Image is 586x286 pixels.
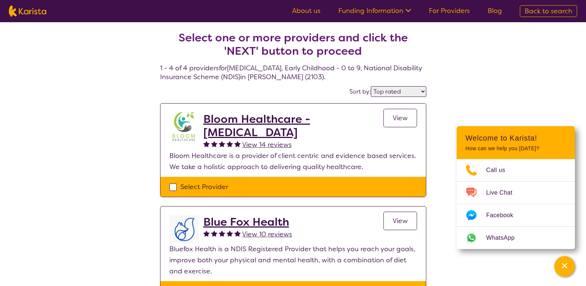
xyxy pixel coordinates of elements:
[349,88,371,95] label: Sort by:
[169,31,417,58] h2: Select one or more providers and click the 'NEXT' button to proceed
[203,112,383,139] a: Bloom Healthcare - [MEDICAL_DATA]
[465,134,566,142] h2: Welcome to Karista!
[393,114,408,122] span: View
[160,13,426,81] h4: 1 - 4 of 4 providers for [MEDICAL_DATA] , Early Childhood - 0 to 9 , National Disability Insuranc...
[457,159,575,249] ul: Choose channel
[169,112,199,142] img: kyxjko9qh2ft7c3q1pd9.jpg
[169,215,199,243] img: lyehhyr6avbivpacwqcf.png
[219,141,225,147] img: fullstar
[203,141,210,147] img: fullstar
[383,109,417,127] a: View
[9,6,46,17] img: Karista logo
[486,165,514,176] span: Call us
[227,141,233,147] img: fullstar
[486,210,522,221] span: Facebook
[292,6,321,15] a: About us
[242,139,292,150] a: View 14 reviews
[393,216,408,225] span: View
[242,230,292,239] span: View 10 reviews
[219,230,225,236] img: fullstar
[234,141,241,147] img: fullstar
[242,140,292,149] span: View 14 reviews
[457,227,575,249] a: Web link opens in a new tab.
[465,145,566,152] p: How can we help you [DATE]?
[169,243,417,277] p: Bluefox Health is a NDIS Registered Provider that helps you reach your goals, improve both your p...
[525,7,572,16] span: Back to search
[227,230,233,236] img: fullstar
[242,229,292,240] a: View 10 reviews
[488,6,502,15] a: Blog
[203,215,292,229] a: Blue Fox Health
[383,212,417,230] a: View
[338,6,411,15] a: Funding Information
[211,230,217,236] img: fullstar
[203,230,210,236] img: fullstar
[457,126,575,249] div: Channel Menu
[211,141,217,147] img: fullstar
[234,230,241,236] img: fullstar
[429,6,470,15] a: For Providers
[486,232,524,243] span: WhatsApp
[554,256,575,277] button: Channel Menu
[169,150,417,172] p: Bloom Healthcare is a provider of client centric and evidence based services. We take a holistic ...
[520,5,577,17] a: Back to search
[486,187,521,198] span: Live Chat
